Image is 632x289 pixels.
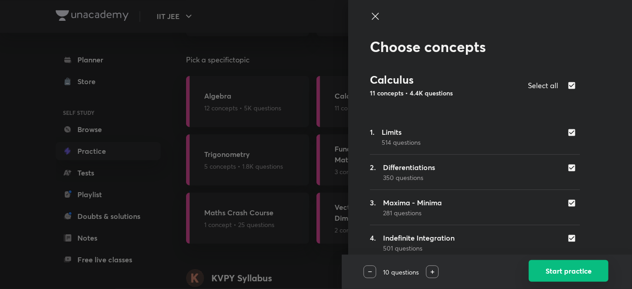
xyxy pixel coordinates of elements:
[383,173,435,182] p: 350 questions
[368,271,372,272] img: decrease
[431,270,435,274] img: increase
[370,162,376,182] h5: 2.
[370,197,376,218] h5: 3.
[370,88,521,98] p: 11 concepts • 4.4K questions
[370,127,374,147] h5: 1.
[383,243,455,253] p: 501 questions
[528,80,558,91] h5: Select all
[383,162,435,173] h5: Differentiations
[529,260,608,282] button: Start practice
[382,127,421,137] h5: Limits
[383,197,442,208] h5: Maxima - Minima
[370,73,521,86] h3: Calculus
[370,38,580,55] h2: Choose concepts
[376,267,426,277] p: 10 questions
[383,232,455,243] h5: Indefinite Integration
[370,232,376,253] h5: 4.
[382,137,421,147] p: 514 questions
[383,208,442,218] p: 281 questions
